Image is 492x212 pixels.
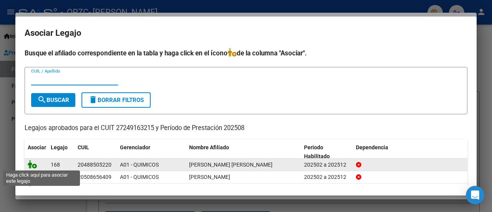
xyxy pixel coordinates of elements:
[186,139,301,165] datatable-header-cell: Nombre Afiliado
[51,174,60,180] span: 167
[353,139,468,165] datatable-header-cell: Dependencia
[120,144,150,150] span: Gerenciador
[88,95,98,104] mat-icon: delete
[189,174,230,180] span: BURGOS BENJAMIN LORENZO
[37,97,69,103] span: Buscar
[304,173,350,182] div: 202502 a 202512
[304,185,350,194] div: 202501 a 202512
[25,124,467,133] p: Legajos aprobados para el CUIT 27249163215 y Período de Prestación 202508
[25,26,467,40] h2: Asociar Legajo
[301,139,353,165] datatable-header-cell: Periodo Habilitado
[304,160,350,169] div: 202502 a 202512
[120,162,159,168] span: A01 - QUIMICOS
[189,162,273,168] span: BURGOS TIZIANO FACUNDO
[48,139,75,165] datatable-header-cell: Legajo
[25,48,467,58] h4: Busque el afiliado correspondiente en la tabla y haga click en el ícono de la columna "Asociar".
[78,144,89,150] span: CUIL
[189,144,229,150] span: Nombre Afiliado
[51,162,60,168] span: 168
[37,95,47,104] mat-icon: search
[304,144,330,159] span: Periodo Habilitado
[78,185,111,194] div: 20541409697
[25,139,48,165] datatable-header-cell: Asociar
[120,174,159,180] span: A01 - QUIMICOS
[51,144,68,150] span: Legajo
[88,97,144,103] span: Borrar Filtros
[28,144,46,150] span: Asociar
[78,160,111,169] div: 20488505220
[466,186,484,204] div: Open Intercom Messenger
[75,139,117,165] datatable-header-cell: CUIL
[78,173,111,182] div: 20508656409
[81,92,151,108] button: Borrar Filtros
[31,93,75,107] button: Buscar
[117,139,186,165] datatable-header-cell: Gerenciador
[356,144,388,150] span: Dependencia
